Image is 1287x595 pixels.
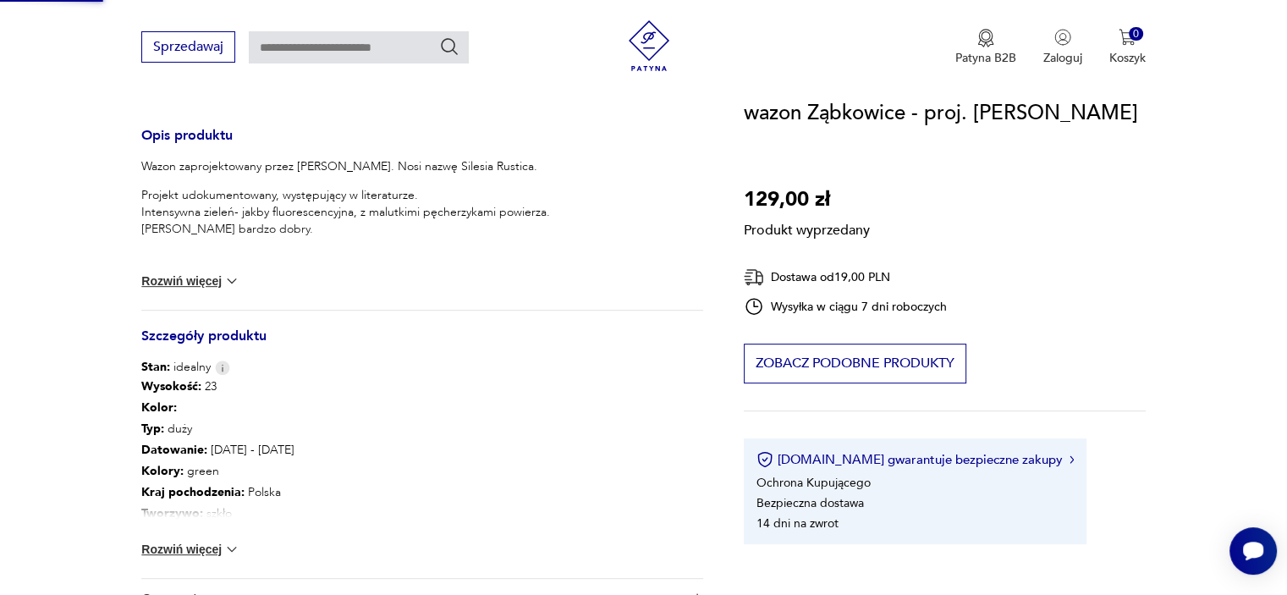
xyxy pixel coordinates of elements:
h3: Szczegóły produktu [141,331,703,359]
b: Kolory : [141,463,184,479]
button: Sprzedawaj [141,31,235,63]
div: Wysyłka w ciągu 7 dni roboczych [744,296,947,317]
a: Sprzedawaj [141,42,235,54]
img: Info icon [215,361,230,375]
button: Zaloguj [1043,29,1082,66]
b: Datowanie : [141,442,207,458]
li: Ochrona Kupującego [756,475,871,491]
a: Ikona medaluPatyna B2B [955,29,1016,66]
b: Typ : [141,421,164,437]
li: Bezpieczna dostawa [756,495,864,511]
button: Rozwiń więcej [141,541,239,558]
b: Kolor: [141,399,177,416]
p: Wazon zaprojektowany przez [PERSON_NAME]. Nosi nazwę Silesia Rustica. [141,158,550,175]
button: Szukaj [439,36,459,57]
img: chevron down [223,273,240,289]
button: Patyna B2B [955,29,1016,66]
img: Ikona dostawy [744,267,764,288]
h1: wazon Ząbkowice - proj. [PERSON_NAME] [744,97,1138,129]
b: Wysokość : [141,378,201,394]
p: Projekt udokumentowany, występujący w literaturze. Intensywna zieleń- jakby fluorescencyjna, z ma... [141,187,550,238]
img: Patyna - sklep z meblami i dekoracjami vintage [624,20,674,71]
button: 0Koszyk [1109,29,1146,66]
p: Koszyk [1109,50,1146,66]
p: [DATE] - [DATE] [141,439,591,460]
h3: Opis produktu [141,130,703,158]
b: Tworzywo : [141,505,203,521]
p: Polska [141,482,591,503]
p: szkło [141,503,591,524]
div: 0 [1129,27,1143,41]
p: Patyna B2B [955,50,1016,66]
p: duży [141,418,591,439]
img: Ikona medalu [977,29,994,47]
b: Stan: [141,359,170,375]
img: Ikona certyfikatu [756,451,773,468]
img: Ikona koszyka [1119,29,1136,46]
p: Produkt wyprzedany [744,216,870,240]
p: green [141,460,591,482]
b: Kraj pochodzenia : [141,484,245,500]
img: Ikona strzałki w prawo [1070,455,1075,464]
p: Zaloguj [1043,50,1082,66]
iframe: Smartsupp widget button [1229,527,1277,575]
p: 23 [141,376,591,397]
button: Zobacz podobne produkty [744,344,966,383]
button: Rozwiń więcej [141,273,239,289]
button: [DOMAIN_NAME] gwarantuje bezpieczne zakupy [756,451,1074,468]
p: 129,00 zł [744,184,870,216]
li: 14 dni na zwrot [756,515,839,532]
img: chevron down [223,541,240,558]
span: idealny [141,359,211,376]
img: Ikonka użytkownika [1054,29,1071,46]
div: Dostawa od 19,00 PLN [744,267,947,288]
